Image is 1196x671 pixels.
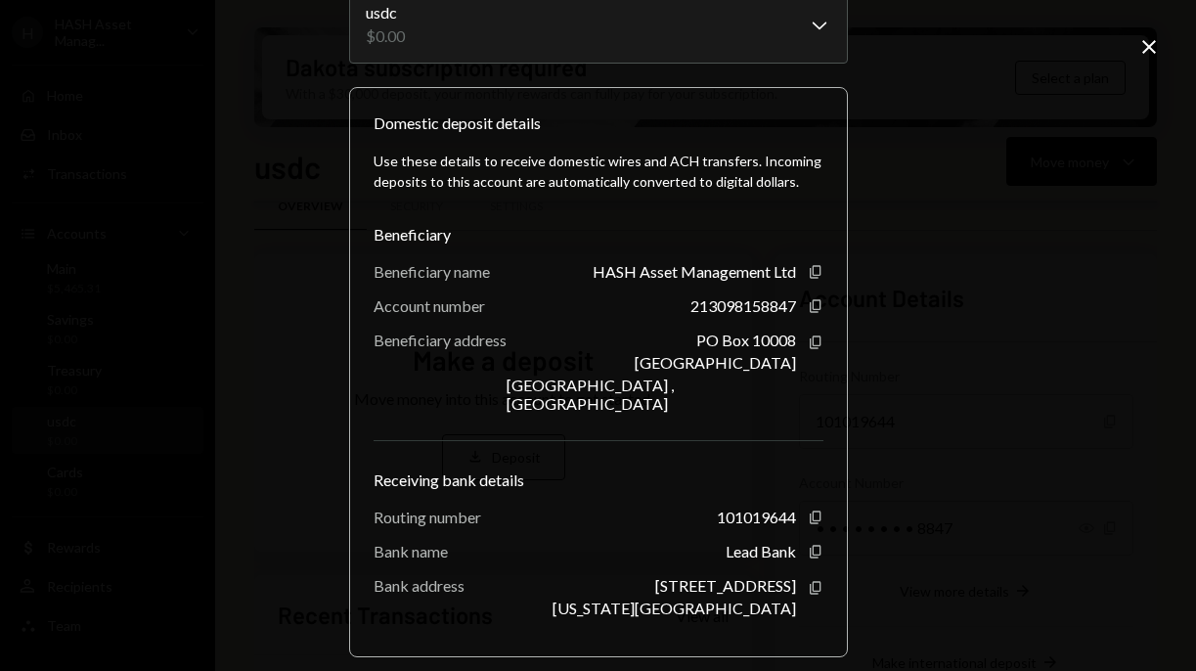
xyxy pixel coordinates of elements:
div: 213098158847 [690,296,796,315]
div: [GEOGRAPHIC_DATA] [635,353,796,372]
div: [GEOGRAPHIC_DATA] , [GEOGRAPHIC_DATA] [507,376,796,413]
div: Account number [374,296,485,315]
div: Lead Bank [726,542,796,560]
div: [STREET_ADDRESS] [655,576,796,595]
div: Beneficiary [374,223,823,246]
div: PO Box 10008 [696,331,796,349]
div: Use these details to receive domestic wires and ACH transfers. Incoming deposits to this account ... [374,151,823,192]
div: Receiving bank details [374,469,823,492]
div: Beneficiary name [374,262,490,281]
div: HASH Asset Management Ltd [593,262,796,281]
div: [US_STATE][GEOGRAPHIC_DATA] [553,599,796,617]
div: Domestic deposit details [374,112,541,135]
div: Routing number [374,508,481,526]
div: 101019644 [717,508,796,526]
div: Bank name [374,542,448,560]
div: Bank address [374,576,465,595]
div: Beneficiary address [374,331,507,349]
